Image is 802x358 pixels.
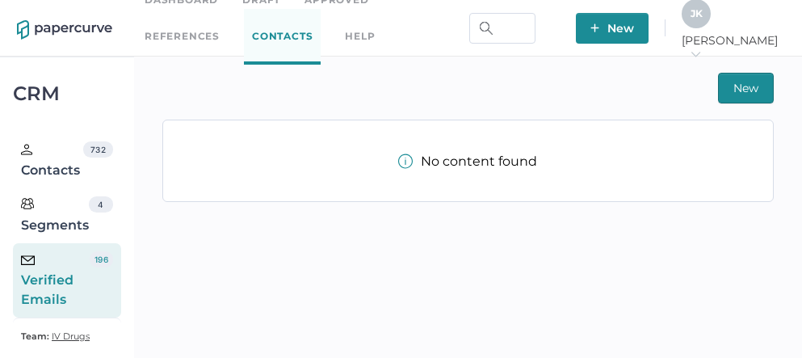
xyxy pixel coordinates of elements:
[480,22,493,35] img: search.bf03fe8b.svg
[90,251,112,267] div: 196
[398,154,413,169] img: info-tooltip-active.a952ecf1.svg
[52,331,90,342] span: IV Drugs
[733,74,758,103] span: New
[13,86,121,101] div: CRM
[21,144,32,155] img: person.20a629c4.svg
[21,251,90,310] div: Verified Emails
[691,7,703,19] span: J K
[145,27,220,45] a: References
[21,326,90,346] a: Team: IV Drugs
[17,20,112,40] img: papercurve-logo-colour.7244d18c.svg
[469,13,535,44] input: Search Workspace
[718,73,774,103] button: New
[590,23,599,32] img: plus-white.e19ec114.svg
[398,154,537,169] div: No content found
[576,13,649,44] button: New
[682,33,785,62] span: [PERSON_NAME]
[21,255,35,265] img: email-icon-black.c777dcea.svg
[83,141,112,158] div: 732
[345,27,375,45] div: help
[21,141,83,180] div: Contacts
[690,48,701,60] i: arrow_right
[89,196,113,213] div: 4
[590,13,634,44] span: New
[244,9,321,65] a: Contacts
[21,197,34,210] img: segments.b9481e3d.svg
[21,196,89,235] div: Segments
